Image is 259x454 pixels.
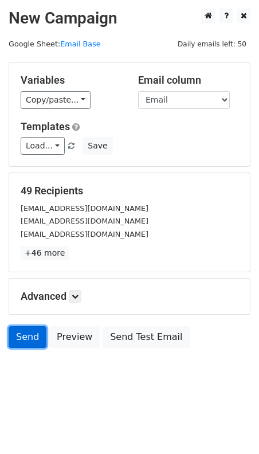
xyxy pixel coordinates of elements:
a: Daily emails left: 50 [174,40,250,48]
small: [EMAIL_ADDRESS][DOMAIN_NAME] [21,230,148,238]
a: Templates [21,120,70,132]
a: +46 more [21,246,69,260]
a: Send Test Email [103,326,190,348]
a: Send [9,326,46,348]
small: [EMAIL_ADDRESS][DOMAIN_NAME] [21,204,148,213]
small: Google Sheet: [9,40,101,48]
a: Preview [49,326,100,348]
h2: New Campaign [9,9,250,28]
h5: Email column [138,74,238,87]
h5: Advanced [21,290,238,303]
button: Save [83,137,112,155]
h5: Variables [21,74,121,87]
a: Email Base [60,40,100,48]
span: Daily emails left: 50 [174,38,250,50]
a: Copy/paste... [21,91,91,109]
h5: 49 Recipients [21,185,238,197]
iframe: Chat Widget [202,399,259,454]
a: Load... [21,137,65,155]
small: [EMAIL_ADDRESS][DOMAIN_NAME] [21,217,148,225]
